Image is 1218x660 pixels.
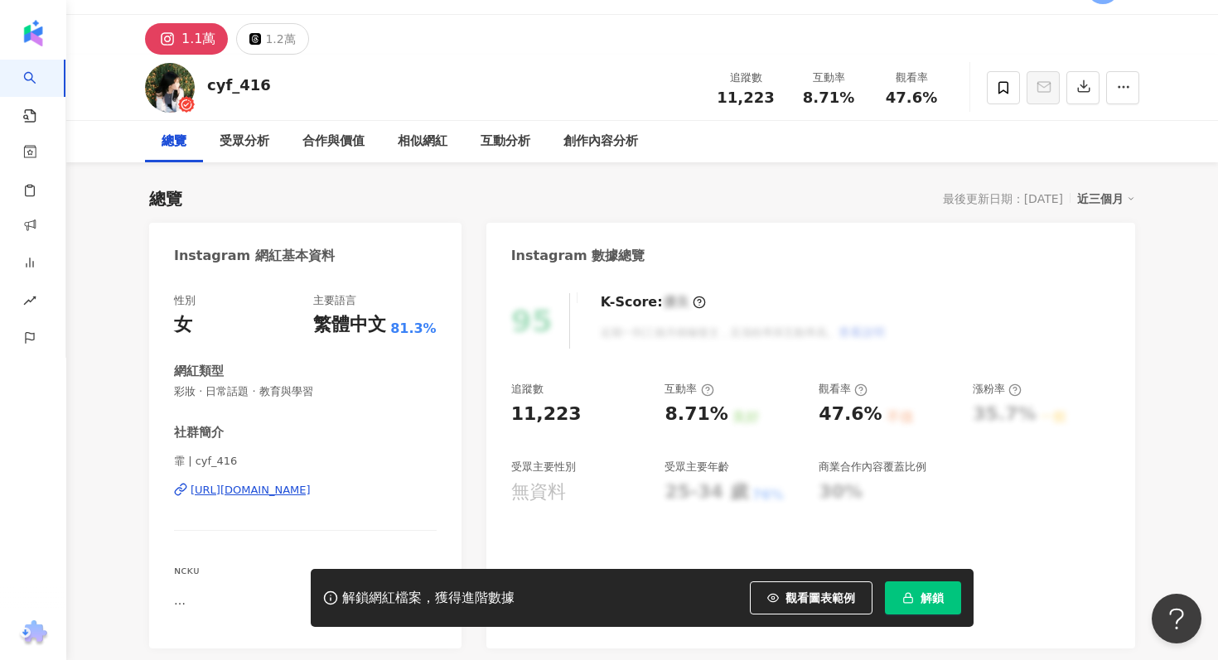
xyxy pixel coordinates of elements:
[511,382,544,397] div: 追蹤數
[191,483,311,498] div: [URL][DOMAIN_NAME]
[174,454,437,469] span: 霏 | cyf_416
[390,320,437,338] span: 81.3%
[23,284,36,321] span: rise
[342,590,515,607] div: 解鎖網紅檔案，獲得進階數據
[886,89,937,106] span: 47.6%
[973,382,1022,397] div: 漲粉率
[921,591,944,605] span: 解鎖
[302,132,365,152] div: 合作與價值
[563,132,638,152] div: 創作內容分析
[20,20,46,46] img: logo icon
[149,187,182,210] div: 總覽
[398,132,447,152] div: 相似網紅
[511,247,645,265] div: Instagram 數據總覽
[207,75,271,95] div: cyf_416
[174,424,224,441] div: 社群簡介
[174,363,224,380] div: 網紅類型
[665,382,713,397] div: 互動率
[220,132,269,152] div: 受眾分析
[511,402,582,427] div: 11,223
[174,564,249,622] span: ɴᴄᴋᴜ 沒有玩交友軟體
[174,483,437,498] a: [URL][DOMAIN_NAME]
[162,132,186,152] div: 總覽
[601,293,706,311] div: K-Score :
[714,70,777,86] div: 追蹤數
[943,192,1063,205] div: 最後更新日期：[DATE]
[1077,188,1135,210] div: 近三個月
[17,620,50,647] img: chrome extension
[145,63,195,113] img: KOL Avatar
[174,384,437,399] span: 彩妝 · 日常話題 · 教育與學習
[174,247,335,265] div: Instagram 網紅基本資料
[174,312,192,338] div: 女
[797,70,860,86] div: 互動率
[481,132,530,152] div: 互動分析
[750,581,872,614] button: 觀看圖表範例
[236,23,308,55] button: 1.2萬
[819,382,868,397] div: 觀看率
[717,89,774,106] span: 11,223
[885,581,961,614] button: 解鎖
[313,293,356,308] div: 主要語言
[880,70,943,86] div: 觀看率
[313,312,386,338] div: 繁體中文
[23,60,56,124] a: search
[174,293,196,308] div: 性別
[511,479,566,505] div: 無資料
[803,89,854,106] span: 8.71%
[819,460,926,475] div: 商業合作內容覆蓋比例
[665,402,727,427] div: 8.71%
[819,402,882,427] div: 47.6%
[511,460,576,475] div: 受眾主要性別
[785,591,855,605] span: 觀看圖表範例
[265,27,295,51] div: 1.2萬
[181,27,215,51] div: 1.1萬
[665,460,729,475] div: 受眾主要年齡
[145,23,228,55] button: 1.1萬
